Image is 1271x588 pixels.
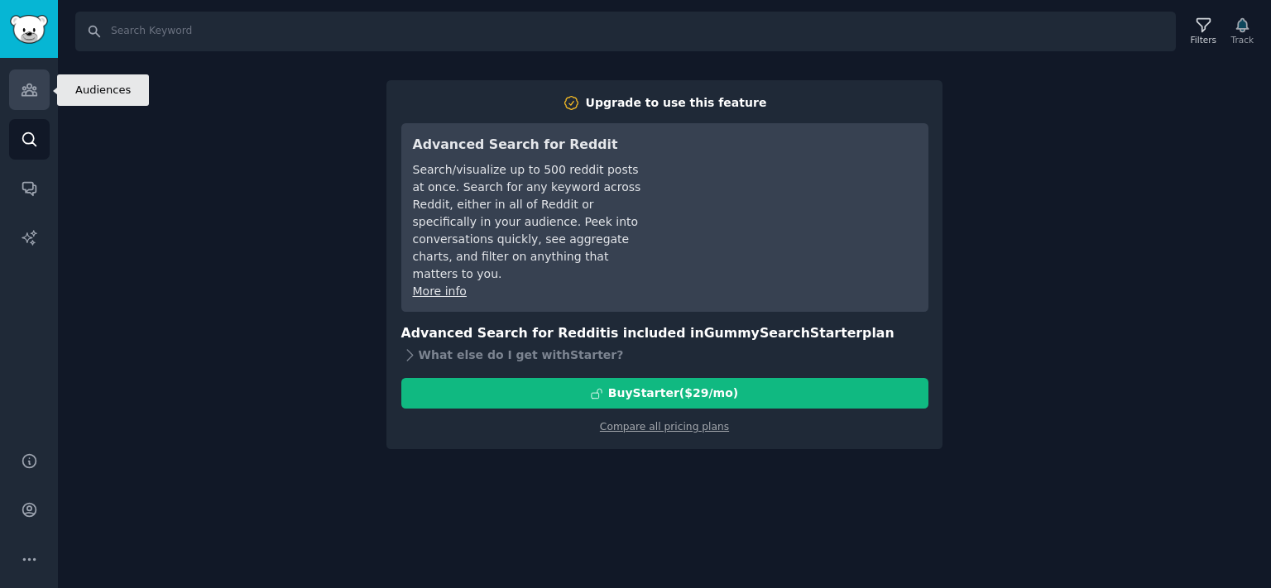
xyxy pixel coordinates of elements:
[75,12,1176,51] input: Search Keyword
[669,135,917,259] iframe: YouTube video player
[401,323,928,344] h3: Advanced Search for Reddit is included in plan
[1191,34,1216,45] div: Filters
[586,94,767,112] div: Upgrade to use this feature
[10,15,48,44] img: GummySearch logo
[413,284,467,298] a: More info
[401,343,928,366] div: What else do I get with Starter ?
[401,378,928,409] button: BuyStarter($29/mo)
[704,325,862,341] span: GummySearch Starter
[608,385,738,402] div: Buy Starter ($ 29 /mo )
[413,135,645,155] h3: Advanced Search for Reddit
[600,421,729,433] a: Compare all pricing plans
[413,161,645,283] div: Search/visualize up to 500 reddit posts at once. Search for any keyword across Reddit, either in ...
